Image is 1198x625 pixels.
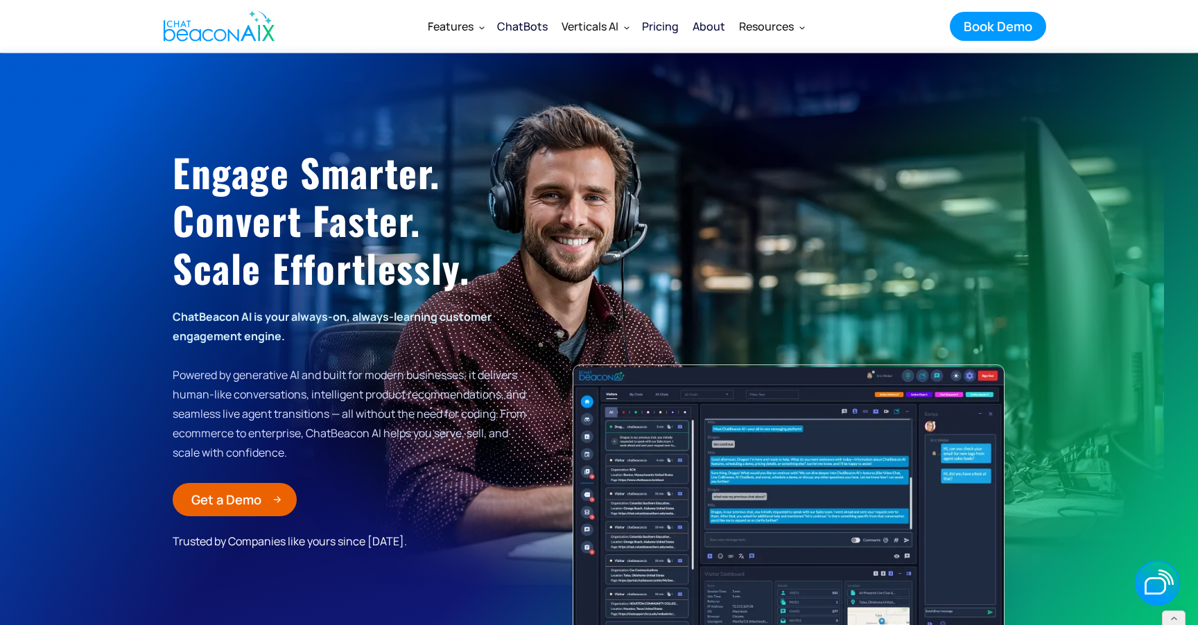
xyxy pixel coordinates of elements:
[739,17,794,36] div: Resources
[799,24,805,30] img: Dropdown
[562,17,618,36] div: Verticals AI
[555,10,635,43] div: Verticals AI
[173,143,469,296] strong: Engage Smarter. Convert Faster. Scale Effortlessly.
[624,24,630,30] img: Dropdown
[490,8,555,44] a: ChatBots
[686,8,732,44] a: About
[635,8,686,44] a: Pricing
[950,12,1046,41] a: Book Demo
[497,17,548,36] div: ChatBots
[273,495,281,504] img: Arrow
[479,24,485,30] img: Dropdown
[173,309,492,344] strong: ChatBeacon AI is your always-on, always-learning customer engagement engine.
[693,17,725,36] div: About
[173,530,429,552] div: Trusted by Companies like yours since [DATE].
[428,17,474,36] div: Features
[642,17,679,36] div: Pricing
[152,2,282,51] a: home
[732,10,810,43] div: Resources
[964,17,1032,35] div: Book Demo
[173,307,531,462] p: Powered by generative AI and built for modern businesses, it delivers human-like conversations, i...
[191,491,261,509] div: Get a Demo
[421,10,490,43] div: Features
